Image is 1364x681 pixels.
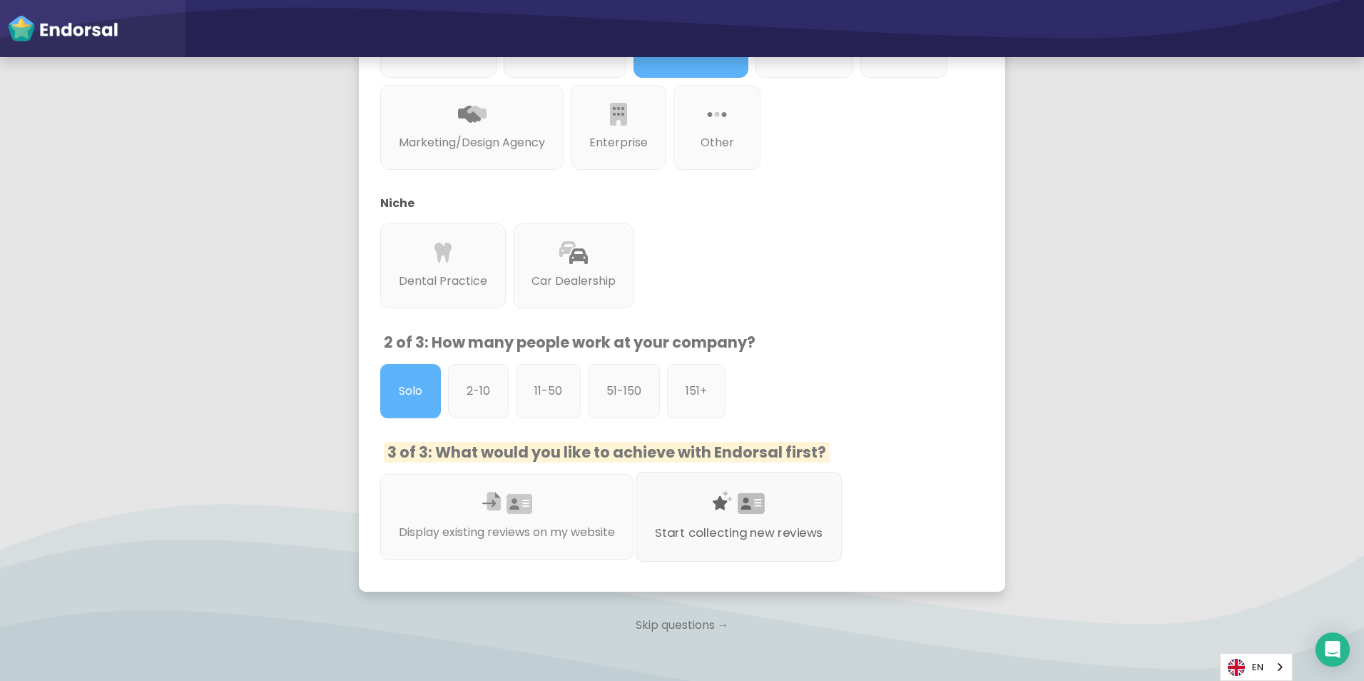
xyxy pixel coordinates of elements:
p: Start collecting new reviews [655,524,822,542]
a: EN [1221,654,1292,680]
span: 3 of 3: What would you like to achieve with Endorsal first? [384,442,830,463]
img: endorsal-logo-white@2x.png [7,14,118,43]
div: Open Intercom Messenger [1315,632,1350,667]
p: Solo [399,383,422,400]
p: 11-50 [534,383,562,400]
p: 151+ [686,383,707,400]
p: Niche [380,195,962,212]
aside: Language selected: English [1220,653,1293,681]
p: Skip questions → [359,610,1005,641]
p: 2-10 [467,383,490,400]
div: Language [1220,653,1293,681]
p: Other [692,134,742,151]
p: Display existing reviews on my website [399,524,615,541]
p: Car Dealership [531,273,616,290]
p: Enterprise [589,134,648,151]
p: Marketing/Design Agency [399,134,545,151]
p: 51-150 [606,383,641,400]
span: 2 of 3: How many people work at your company? [384,332,755,353]
p: Dental Practice [399,273,487,290]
